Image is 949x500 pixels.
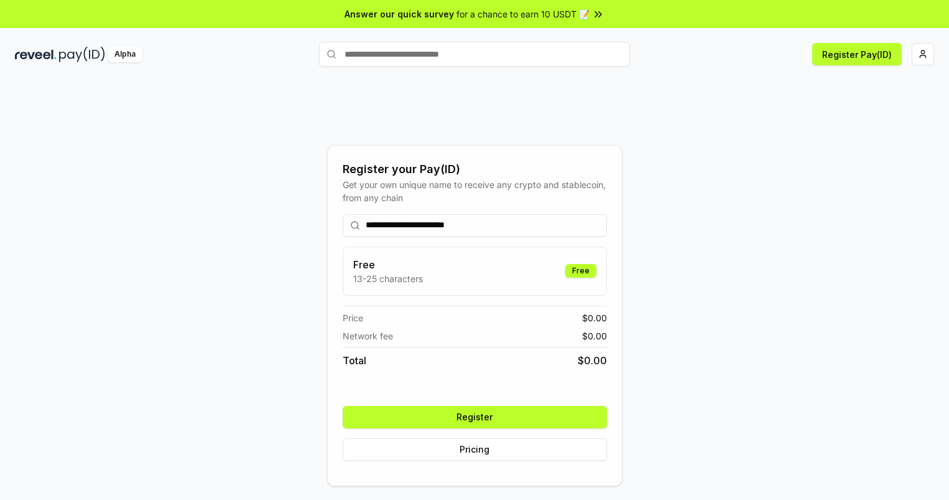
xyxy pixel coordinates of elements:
[353,272,423,285] p: 13-25 characters
[582,329,607,342] span: $ 0.00
[343,311,363,324] span: Price
[343,161,607,178] div: Register your Pay(ID)
[15,47,57,62] img: reveel_dark
[582,311,607,324] span: $ 0.00
[343,353,366,368] span: Total
[108,47,142,62] div: Alpha
[812,43,902,65] button: Register Pay(ID)
[353,257,423,272] h3: Free
[565,264,596,278] div: Free
[59,47,105,62] img: pay_id
[578,353,607,368] span: $ 0.00
[345,7,454,21] span: Answer our quick survey
[343,438,607,461] button: Pricing
[343,178,607,204] div: Get your own unique name to receive any crypto and stablecoin, from any chain
[343,329,393,342] span: Network fee
[343,406,607,428] button: Register
[456,7,590,21] span: for a chance to earn 10 USDT 📝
